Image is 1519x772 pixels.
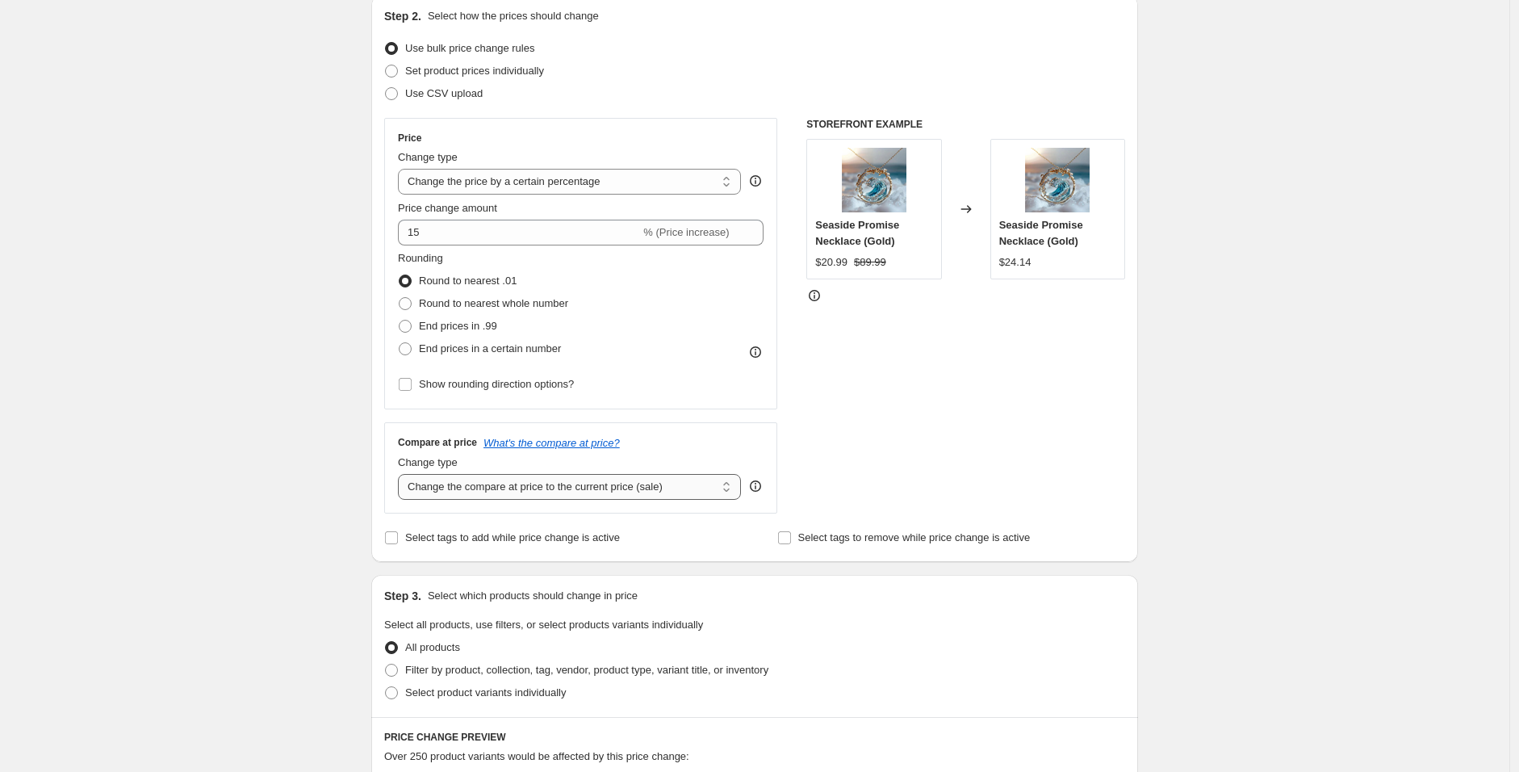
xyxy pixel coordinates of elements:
[398,132,421,145] h3: Price
[384,8,421,24] h2: Step 2.
[405,641,460,653] span: All products
[815,219,899,247] span: Seaside Promise Necklace (Gold)
[419,320,497,332] span: End prices in .99
[384,619,703,631] span: Select all products, use filters, or select products variants individually
[483,437,620,449] button: What's the compare at price?
[384,750,689,762] span: Over 250 product variants would be affected by this price change:
[419,342,561,355] span: End prices in a certain number
[405,65,544,77] span: Set product prices individually
[798,531,1031,543] span: Select tags to remove while price change is active
[398,436,477,449] h3: Compare at price
[999,219,1083,247] span: Seaside Promise Necklace (Gold)
[398,202,497,214] span: Price change amount
[747,173,764,189] div: help
[854,254,886,271] strike: $89.99
[405,42,534,54] span: Use bulk price change rules
[842,148,906,212] img: image_-_2024-07-05T122132.552_80x.png
[806,118,1125,131] h6: STOREFRONT EXAMPLE
[999,254,1031,271] div: $24.14
[419,275,517,287] span: Round to nearest .01
[405,87,483,99] span: Use CSV upload
[1025,148,1090,212] img: image_-_2024-07-05T122132.552_80x.png
[384,588,421,604] h2: Step 3.
[419,378,574,390] span: Show rounding direction options?
[643,226,729,238] span: % (Price increase)
[428,588,638,604] p: Select which products should change in price
[398,220,640,245] input: -15
[747,478,764,494] div: help
[405,531,620,543] span: Select tags to add while price change is active
[405,664,768,676] span: Filter by product, collection, tag, vendor, product type, variant title, or inventory
[428,8,599,24] p: Select how the prices should change
[815,254,847,271] div: $20.99
[384,731,1125,744] h6: PRICE CHANGE PREVIEW
[419,297,568,309] span: Round to nearest whole number
[398,456,458,468] span: Change type
[398,151,458,163] span: Change type
[398,252,443,264] span: Rounding
[405,686,566,699] span: Select product variants individually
